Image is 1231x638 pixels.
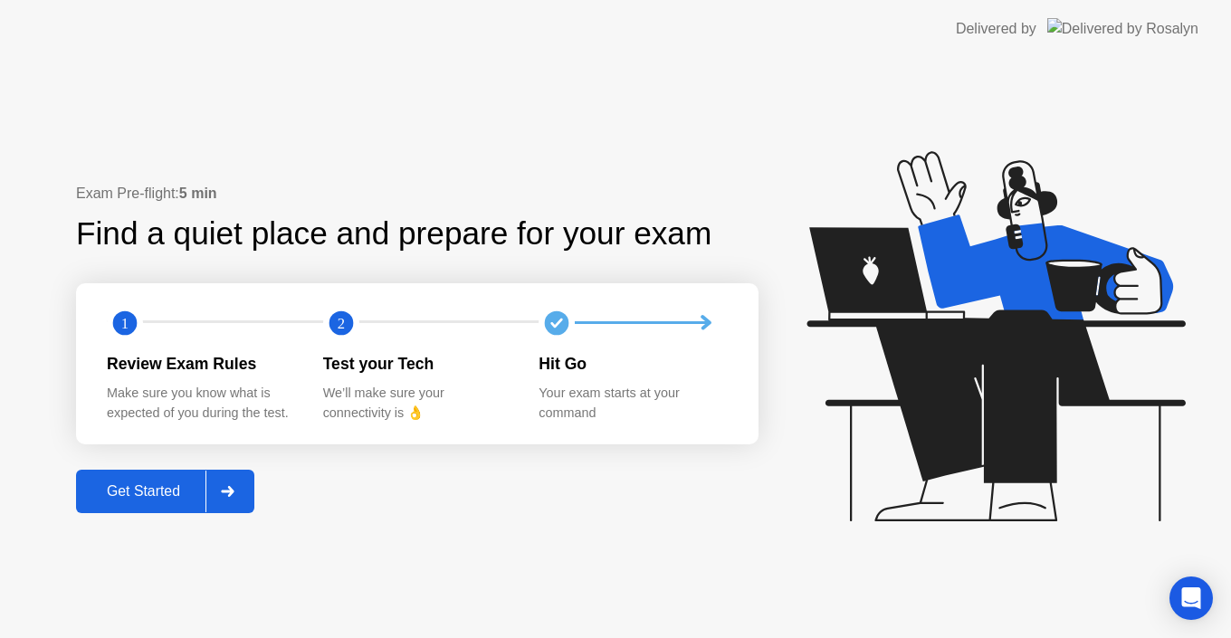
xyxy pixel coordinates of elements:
[1169,576,1213,620] div: Open Intercom Messenger
[323,384,511,423] div: We’ll make sure your connectivity is 👌
[76,183,759,205] div: Exam Pre-flight:
[107,384,294,423] div: Make sure you know what is expected of you during the test.
[81,483,205,500] div: Get Started
[121,314,129,331] text: 1
[539,352,726,376] div: Hit Go
[1047,18,1198,39] img: Delivered by Rosalyn
[956,18,1036,40] div: Delivered by
[179,186,217,201] b: 5 min
[338,314,345,331] text: 2
[539,384,726,423] div: Your exam starts at your command
[323,352,511,376] div: Test your Tech
[76,210,714,258] div: Find a quiet place and prepare for your exam
[76,470,254,513] button: Get Started
[107,352,294,376] div: Review Exam Rules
